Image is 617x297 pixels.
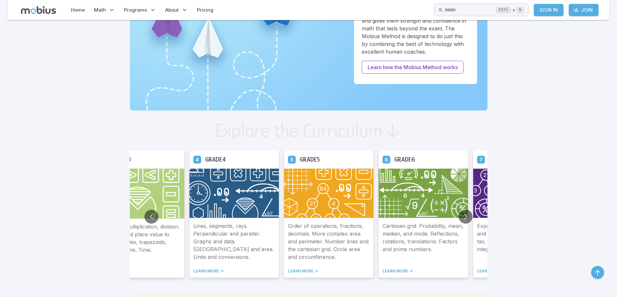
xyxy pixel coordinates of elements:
a: LEARN MORE -> [477,269,559,274]
p: Order of operations, fractions, decimals. More complex area and perimeter. Number lines and the c... [288,222,370,261]
a: Join [569,4,599,16]
button: Go to previous slide [144,210,158,224]
kbd: Ctrl [496,7,511,13]
h2: Explore the Curriculum [215,121,383,140]
a: LEARN MORE -> [99,269,180,274]
a: Sign In [534,4,564,16]
p: Fractions, multiplication, division. Decimals, and place value to 1000. Triangles, trapezoids, pa... [99,223,180,261]
a: Learn how the Mobius Method works [362,61,463,74]
p: Lines, segments, rays. Perpendicular and parallel. Graphs and data. [GEOGRAPHIC_DATA] and area. U... [193,222,275,261]
a: Pricing [195,3,215,17]
img: Grade 6 [379,168,468,218]
p: Cartesian grid. Probability, mean, median, and mode. Reflections, rotations, translations. Factor... [383,222,464,261]
h5: Grade 3 [110,154,131,164]
a: LEARN MORE -> [288,269,370,274]
a: Grade 6 [383,155,390,163]
img: Grade 5 [284,168,373,218]
button: Go to next slide [459,210,473,224]
kbd: k [517,7,524,13]
p: Exponents introduced visually and numerically. Percentages, tax, tips, discounts. Negative intege... [477,222,559,261]
a: LEARN MORE -> [193,269,275,274]
a: LEARN MORE -> [383,269,464,274]
h5: Grade 4 [205,154,226,164]
h5: Grade 5 [300,154,320,164]
h5: Grade 6 [394,154,415,164]
img: Grade 3 [95,168,184,219]
img: Grade 4 [189,168,279,218]
a: Grade 4 [193,155,201,163]
span: About [165,6,179,14]
span: Programs [124,6,147,14]
p: Learn how the Mobius Method works [368,63,458,71]
a: Grade 7 [477,155,485,163]
a: Grade 5 [288,155,296,163]
a: Home [69,3,87,17]
img: Grade 7 [473,168,563,218]
div: + [496,6,524,14]
span: Math [94,6,106,14]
